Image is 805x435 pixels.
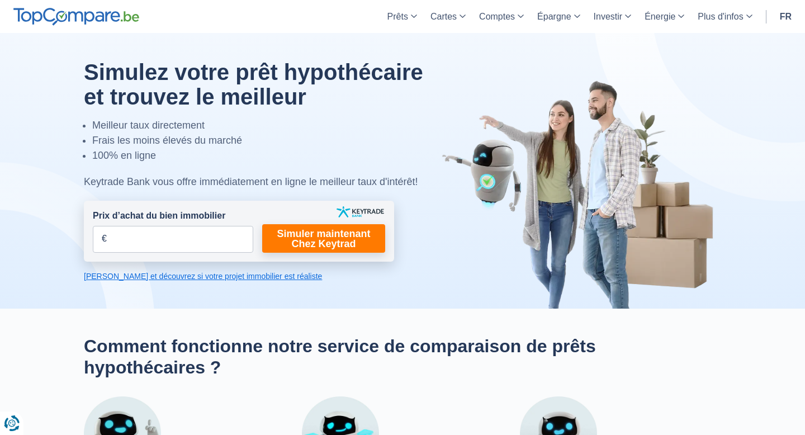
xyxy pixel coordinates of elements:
div: Keytrade Bank vous offre immédiatement en ligne le meilleur taux d'intérêt! [84,174,449,190]
img: TopCompare [13,8,139,26]
h1: Simulez votre prêt hypothécaire et trouvez le meilleur [84,60,449,109]
a: [PERSON_NAME] et découvrez si votre projet immobilier est réaliste [84,271,394,282]
img: image-hero [442,79,721,309]
a: Simuler maintenant Chez Keytrad [262,224,385,253]
h2: Comment fonctionne notre service de comparaison de prêts hypothécaires ? [84,335,721,379]
span: € [102,233,107,245]
li: 100% en ligne [92,148,449,163]
li: Frais les moins élevés du marché [92,133,449,148]
label: Prix d’achat du bien immobilier [93,210,225,223]
img: keytrade [337,206,384,217]
li: Meilleur taux directement [92,118,449,133]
